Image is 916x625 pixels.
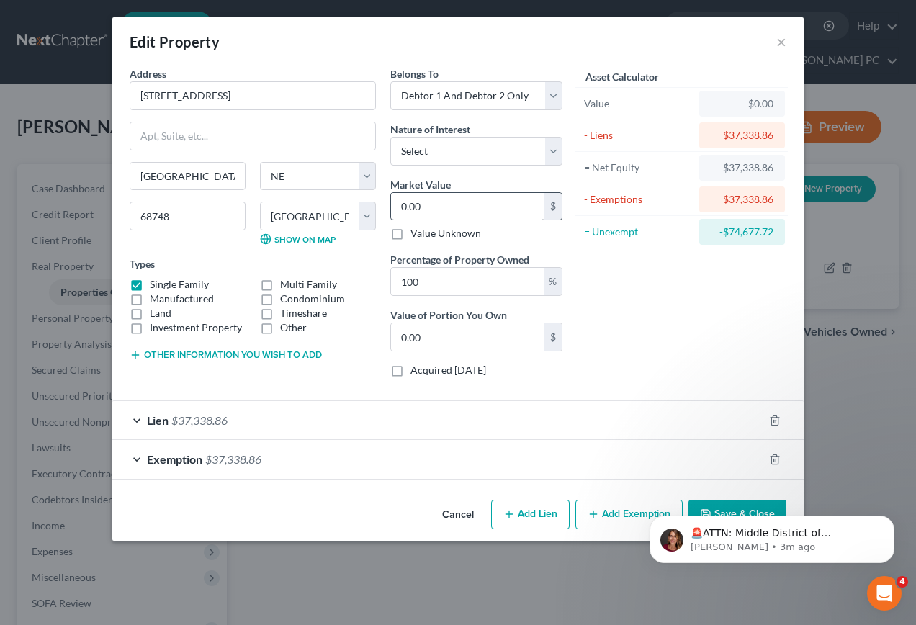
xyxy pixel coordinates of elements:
[711,96,773,111] div: $0.00
[431,501,485,530] button: Cancel
[410,363,486,377] label: Acquired [DATE]
[544,268,562,295] div: %
[584,192,693,207] div: - Exemptions
[130,68,166,80] span: Address
[280,306,327,320] label: Timeshare
[544,323,562,351] div: $
[205,452,261,466] span: $37,338.86
[410,226,481,240] label: Value Unknown
[171,413,228,427] span: $37,338.86
[491,500,570,530] button: Add Lien
[584,128,693,143] div: - Liens
[130,202,246,230] input: Enter zip...
[390,68,439,80] span: Belongs To
[391,323,544,351] input: 0.00
[130,256,155,271] label: Types
[150,292,214,306] label: Manufactured
[584,225,693,239] div: = Unexempt
[130,32,220,52] div: Edit Property
[150,320,242,335] label: Investment Property
[711,161,773,175] div: -$37,338.86
[544,193,562,220] div: $
[711,225,773,239] div: -$74,677.72
[390,122,470,137] label: Nature of Interest
[391,268,544,295] input: 0.00
[150,306,171,320] label: Land
[260,233,336,245] a: Show on Map
[584,161,693,175] div: = Net Equity
[711,128,773,143] div: $37,338.86
[867,576,902,611] iframe: Intercom live chat
[391,193,544,220] input: 0.00
[130,349,322,361] button: Other information you wish to add
[390,252,529,267] label: Percentage of Property Owned
[585,69,659,84] label: Asset Calculator
[280,320,307,335] label: Other
[147,413,169,427] span: Lien
[280,292,345,306] label: Condominium
[130,163,245,190] input: Enter city...
[147,452,202,466] span: Exemption
[390,307,507,323] label: Value of Portion You Own
[150,277,209,292] label: Single Family
[130,82,375,109] input: Enter address...
[280,277,337,292] label: Multi Family
[584,96,693,111] div: Value
[130,122,375,150] input: Apt, Suite, etc...
[897,576,908,588] span: 4
[390,177,451,192] label: Market Value
[628,485,916,586] iframe: Intercom notifications message
[575,500,683,530] button: Add Exemption
[711,192,773,207] div: $37,338.86
[776,33,786,50] button: ×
